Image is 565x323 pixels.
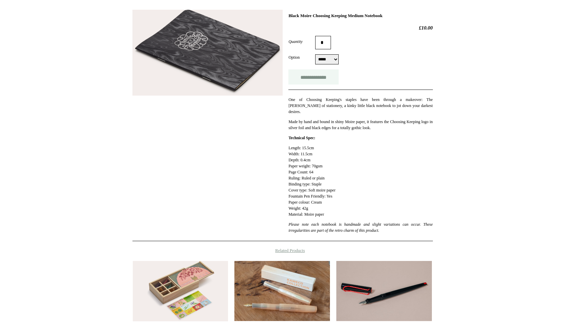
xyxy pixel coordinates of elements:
[288,222,433,233] em: Please note each notebook is handmade and slight variations can occur. These irregularities are p...
[133,261,228,321] img: 21 Traditional Japanese Floral Incense Cones
[288,97,433,115] p: One of Choosing Keeping's staples have been through a makeover: The [PERSON_NAME] of stationery, ...
[132,10,283,96] img: Black Moire Choosing Keeping Medium Notebook
[288,25,433,31] h2: £10.00
[115,248,450,253] h4: Related Products
[288,13,433,18] h1: Black Moire Choosing Keeping Medium Notebook
[336,261,432,321] a: Lamy Safari Joy Calligraphy Fountain Pen Lamy Safari Joy Calligraphy Fountain Pen
[234,261,330,321] a: Apricot Pearl Kaweco Collection Classic Sport Fountain Pen Apricot Pearl Kaweco Collection Classi...
[288,145,433,217] p: Length: 15.5cm Width: 11.5cm Depth: 0.4cm Paper weight: 70gsm Page Count: 64 Ruling: Ruled or pla...
[336,261,432,321] img: Lamy Safari Joy Calligraphy Fountain Pen
[288,136,315,140] strong: Technical Spec:
[288,119,433,131] p: Made by hand and bound in shiny Moire paper, it features the Choosing Keeping logo in silver foil...
[288,54,315,60] label: Option
[133,261,228,321] a: 21 Traditional Japanese Floral Incense Cones 21 Traditional Japanese Floral Incense Cones
[234,261,330,321] img: Apricot Pearl Kaweco Collection Classic Sport Fountain Pen
[288,39,315,45] label: Quantity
